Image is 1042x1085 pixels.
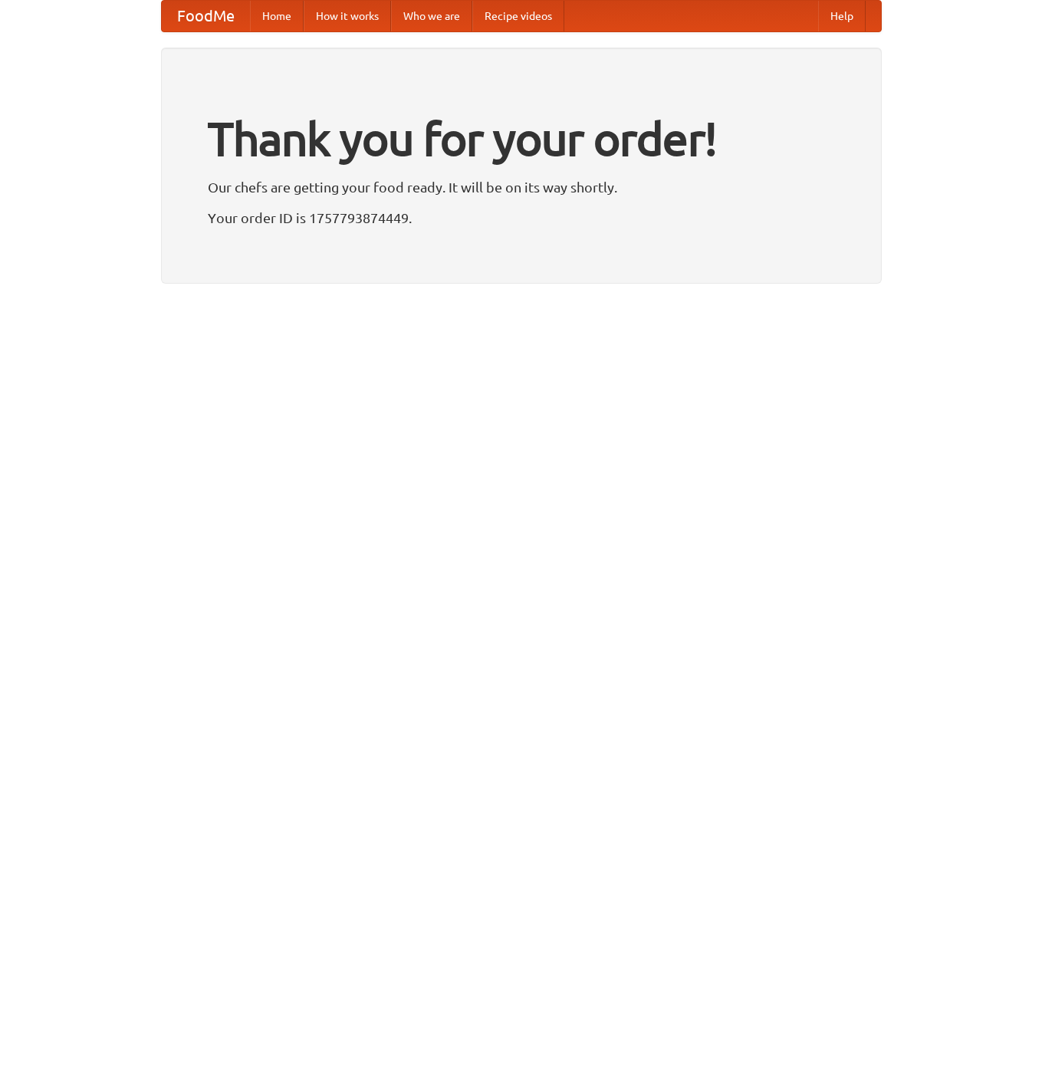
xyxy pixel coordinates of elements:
a: Recipe videos [472,1,564,31]
a: Who we are [391,1,472,31]
h1: Thank you for your order! [208,102,835,176]
a: How it works [304,1,391,31]
p: Our chefs are getting your food ready. It will be on its way shortly. [208,176,835,199]
a: FoodMe [162,1,250,31]
a: Home [250,1,304,31]
p: Your order ID is 1757793874449. [208,206,835,229]
a: Help [818,1,866,31]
